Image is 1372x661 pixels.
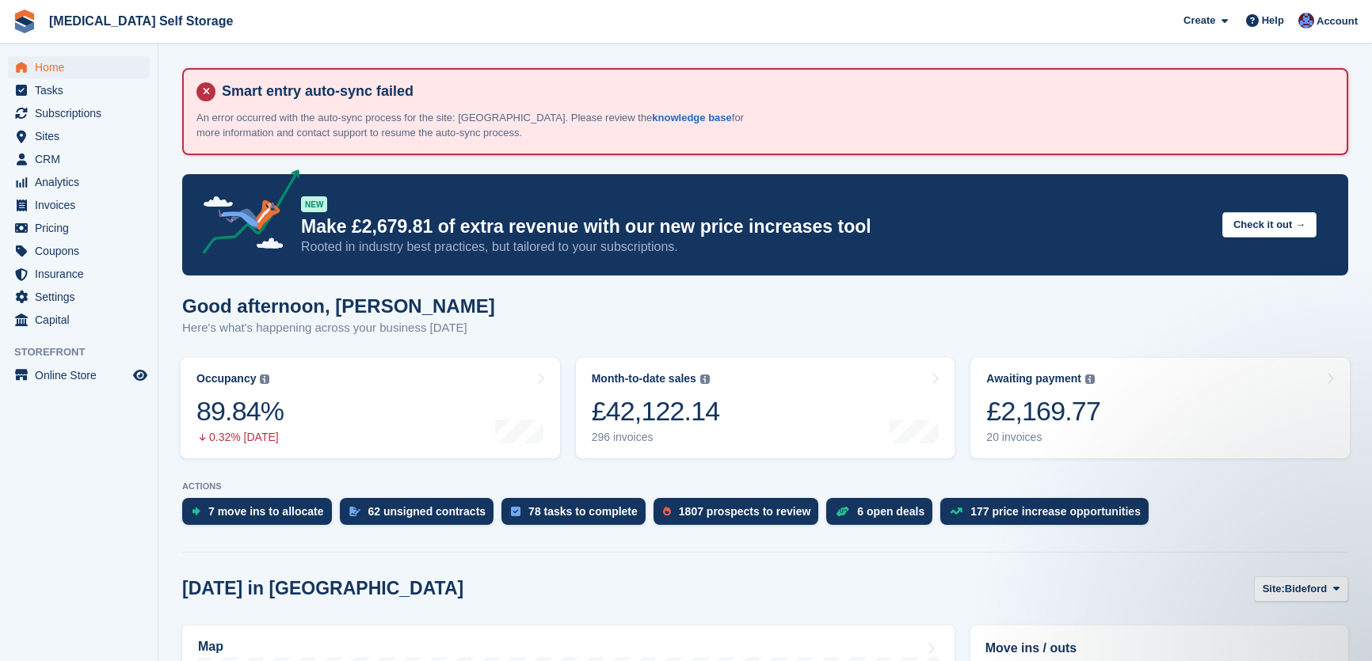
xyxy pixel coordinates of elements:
[501,498,654,533] a: 78 tasks to complete
[836,506,849,517] img: deal-1b604bf984904fb50ccaf53a9ad4b4a5d6e5aea283cecdc64d6e3604feb123c2.svg
[1085,374,1095,384] img: icon-info-grey-7440780725fd019a000dd9b08b2336e03edf1995a4989e88bcd33f0948082b44.svg
[35,194,130,216] span: Invoices
[986,431,1100,444] div: 20 invoices
[182,319,495,337] p: Here's what's happening across your business [DATE]
[986,372,1081,386] div: Awaiting payment
[196,431,284,444] div: 0.32% [DATE]
[35,125,130,147] span: Sites
[182,481,1348,492] p: ACTIONS
[181,358,560,458] a: Occupancy 89.84% 0.32% [DATE]
[8,56,150,78] a: menu
[35,309,130,331] span: Capital
[301,215,1210,238] p: Make £2,679.81 of extra revenue with our new price increases tool
[35,364,130,386] span: Online Store
[43,8,239,34] a: [MEDICAL_DATA] Self Storage
[35,263,130,285] span: Insurance
[654,498,827,533] a: 1807 prospects to review
[1298,13,1314,28] img: Helen Walker
[8,148,150,170] a: menu
[182,578,463,599] h2: [DATE] in [GEOGRAPHIC_DATA]
[940,498,1157,533] a: 177 price increase opportunities
[592,431,720,444] div: 296 invoices
[196,372,256,386] div: Occupancy
[8,240,150,262] a: menu
[8,125,150,147] a: menu
[35,217,130,239] span: Pricing
[301,238,1210,256] p: Rooted in industry best practices, but tailored to your subscriptions.
[8,194,150,216] a: menu
[301,196,327,212] div: NEW
[970,505,1141,518] div: 177 price increase opportunities
[35,79,130,101] span: Tasks
[700,374,710,384] img: icon-info-grey-7440780725fd019a000dd9b08b2336e03edf1995a4989e88bcd33f0948082b44.svg
[8,309,150,331] a: menu
[1262,13,1284,28] span: Help
[985,639,1333,658] h2: Move ins / outs
[970,358,1350,458] a: Awaiting payment £2,169.77 20 invoices
[35,102,130,124] span: Subscriptions
[131,366,150,385] a: Preview store
[198,640,223,654] h2: Map
[1285,581,1327,597] span: Bideford
[679,505,811,518] div: 1807 prospects to review
[8,364,150,386] a: menu
[8,263,150,285] a: menu
[576,358,955,458] a: Month-to-date sales £42,122.14 296 invoices
[8,79,150,101] a: menu
[826,498,940,533] a: 6 open deals
[182,498,340,533] a: 7 move ins to allocate
[349,507,360,516] img: contract_signature_icon-13c848040528278c33f63329250d36e43548de30e8caae1d1a13099fd9432cc5.svg
[511,507,520,516] img: task-75834270c22a3079a89374b754ae025e5fb1db73e45f91037f5363f120a921f8.svg
[986,395,1100,427] div: £2,169.77
[368,505,486,518] div: 62 unsigned contracts
[35,240,130,262] span: Coupons
[196,395,284,427] div: 89.84%
[8,217,150,239] a: menu
[652,112,731,123] a: knowledge base
[182,295,495,317] h1: Good afternoon, [PERSON_NAME]
[14,344,158,360] span: Storefront
[35,148,130,170] span: CRM
[192,507,200,516] img: move_ins_to_allocate_icon-fdf77a2bb77ea45bf5b3d319d69a93e2d87916cf1d5bf7949dd705db3b84f3ca.svg
[950,507,962,515] img: price_increase_opportunities-93ffe204e8149a01c8c9dc8f82e8f89637d9d84a8eef4429ea346261dce0b2c0.svg
[35,286,130,308] span: Settings
[208,505,324,518] div: 7 move ins to allocate
[196,110,751,141] p: An error occurred with the auto-sync process for the site: [GEOGRAPHIC_DATA]. Please review the f...
[189,169,300,260] img: price-adjustments-announcement-icon-8257ccfd72463d97f412b2fc003d46551f7dbcb40ab6d574587a9cd5c0d94...
[35,56,130,78] span: Home
[528,505,638,518] div: 78 tasks to complete
[260,374,269,384] img: icon-info-grey-7440780725fd019a000dd9b08b2336e03edf1995a4989e88bcd33f0948082b44.svg
[8,286,150,308] a: menu
[35,171,130,193] span: Analytics
[13,9,36,33] img: stora-icon-8386f47178a22dfd0bd8f6a31ec36ba5ce8667c1dd55bd0f319d3a0aa187defe.svg
[1222,212,1317,238] button: Check it out →
[663,507,671,516] img: prospect-51fa495bee0391a8d652442698ab0144808aea92771e9ea1ae160a38d050c398.svg
[1254,576,1348,602] button: Site: Bideford
[592,372,696,386] div: Month-to-date sales
[8,102,150,124] a: menu
[592,395,720,427] div: £42,122.14
[1317,13,1358,29] span: Account
[1183,13,1215,28] span: Create
[857,505,924,518] div: 6 open deals
[1263,581,1285,597] span: Site:
[215,82,1334,101] h4: Smart entry auto-sync failed
[8,171,150,193] a: menu
[340,498,502,533] a: 62 unsigned contracts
